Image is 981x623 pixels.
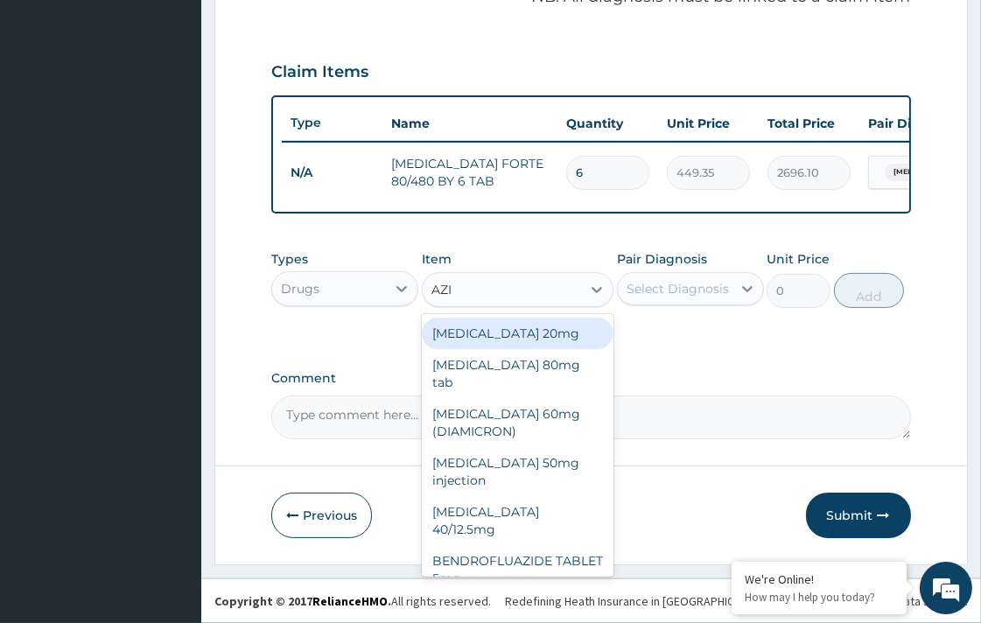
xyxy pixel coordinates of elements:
[282,157,382,189] td: N/A
[505,592,968,610] div: Redefining Heath Insurance in [GEOGRAPHIC_DATA] using Telemedicine and Data Science!
[271,493,372,538] button: Previous
[282,107,382,139] th: Type
[759,106,859,141] th: Total Price
[617,250,707,268] label: Pair Diagnosis
[806,493,911,538] button: Submit
[422,496,613,545] div: [MEDICAL_DATA] 40/12.5mg
[32,87,71,131] img: d_794563401_company_1708531726252_794563401
[627,280,729,297] div: Select Diagnosis
[422,250,452,268] label: Item
[745,571,893,587] div: We're Online!
[382,106,557,141] th: Name
[91,98,294,121] div: Chat with us now
[422,447,613,496] div: [MEDICAL_DATA] 50mg injection
[422,398,613,447] div: [MEDICAL_DATA] 60mg (DIAMICRON)
[102,195,242,372] span: We're online!
[287,9,329,51] div: Minimize live chat window
[201,578,981,623] footer: All rights reserved.
[9,427,333,488] textarea: Type your message and hit 'Enter'
[271,63,368,82] h3: Claim Items
[422,349,613,398] div: [MEDICAL_DATA] 80mg tab
[382,146,557,199] td: [MEDICAL_DATA] FORTE 80/480 BY 6 TAB
[658,106,759,141] th: Unit Price
[557,106,658,141] th: Quantity
[885,164,967,181] span: [MEDICAL_DATA]
[422,545,613,594] div: BENDROFLUAZIDE TABLET 5mg
[834,273,904,308] button: Add
[281,280,319,297] div: Drugs
[745,590,893,605] p: How may I help you today?
[312,593,388,609] a: RelianceHMO
[422,318,613,349] div: [MEDICAL_DATA] 20mg
[271,371,910,386] label: Comment
[271,252,308,267] label: Types
[214,593,391,609] strong: Copyright © 2017 .
[767,250,830,268] label: Unit Price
